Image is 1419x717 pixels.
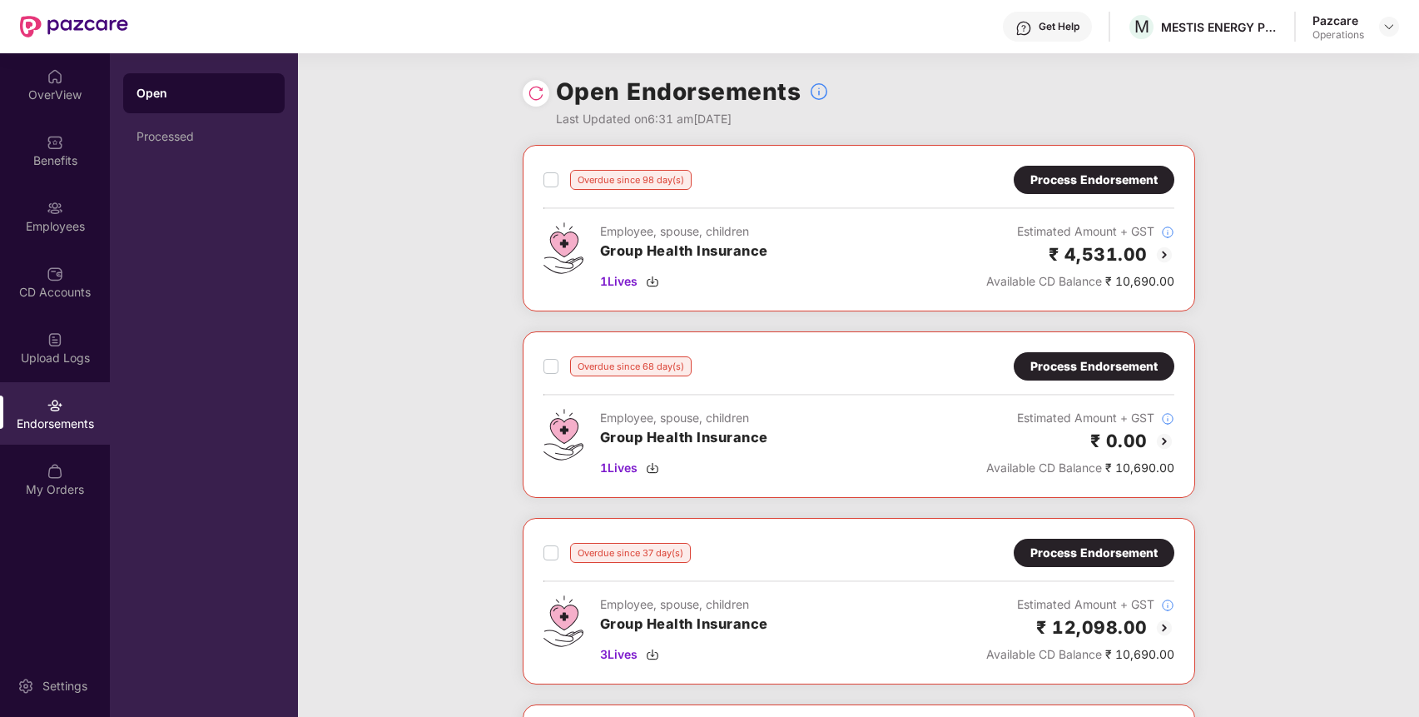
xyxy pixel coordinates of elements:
span: M [1134,17,1149,37]
span: Available CD Balance [986,274,1102,288]
h2: ₹ 4,531.00 [1049,241,1148,268]
img: svg+xml;base64,PHN2ZyBpZD0iQmFjay0yMHgyMCIgeG1sbnM9Imh0dHA6Ly93d3cudzMub3JnLzIwMDAvc3ZnIiB3aWR0aD... [1154,431,1174,451]
div: Estimated Amount + GST [986,409,1174,427]
h1: Open Endorsements [556,73,801,110]
span: Available CD Balance [986,461,1102,475]
h3: Group Health Insurance [600,427,768,449]
div: Employee, spouse, children [600,222,768,241]
span: Available CD Balance [986,647,1102,661]
div: Estimated Amount + GST [986,595,1174,614]
img: svg+xml;base64,PHN2ZyBpZD0iSGVscC0zMngzMiIgeG1sbnM9Imh0dHA6Ly93d3cudzMub3JnLzIwMDAvc3ZnIiB3aWR0aD... [1015,20,1032,37]
div: Overdue since 68 day(s) [570,356,692,376]
img: svg+xml;base64,PHN2ZyBpZD0iQmFjay0yMHgyMCIgeG1sbnM9Imh0dHA6Ly93d3cudzMub3JnLzIwMDAvc3ZnIiB3aWR0aD... [1154,245,1174,265]
img: svg+xml;base64,PHN2ZyBpZD0iSW5mb18tXzMyeDMyIiBkYXRhLW5hbWU9IkluZm8gLSAzMngzMiIgeG1sbnM9Imh0dHA6Ly... [1161,412,1174,426]
div: Overdue since 37 day(s) [570,543,691,563]
h3: Group Health Insurance [600,614,768,635]
h2: ₹ 12,098.00 [1036,614,1148,641]
div: Processed [136,130,271,143]
img: svg+xml;base64,PHN2ZyBpZD0iRHJvcGRvd24tMzJ4MzIiIHhtbG5zPSJodHRwOi8vd3d3LnczLm9yZy8yMDAwL3N2ZyIgd2... [1382,20,1396,33]
div: Process Endorsement [1030,544,1158,562]
div: Process Endorsement [1030,171,1158,189]
div: Open [136,85,271,102]
span: 1 Lives [600,272,638,291]
div: ₹ 10,690.00 [986,272,1174,291]
div: Last Updated on 6:31 am[DATE] [556,110,830,128]
img: svg+xml;base64,PHN2ZyBpZD0iRG93bmxvYWQtMzJ4MzIiIHhtbG5zPSJodHRwOi8vd3d3LnczLm9yZy8yMDAwL3N2ZyIgd2... [646,461,659,475]
img: svg+xml;base64,PHN2ZyBpZD0iQmVuZWZpdHMiIHhtbG5zPSJodHRwOi8vd3d3LnczLm9yZy8yMDAwL3N2ZyIgd2lkdGg9Ij... [47,134,63,151]
img: svg+xml;base64,PHN2ZyBpZD0iRW5kb3JzZW1lbnRzIiB4bWxucz0iaHR0cDovL3d3dy53My5vcmcvMjAwMC9zdmciIHdpZH... [47,397,63,414]
img: svg+xml;base64,PHN2ZyBpZD0iSW5mb18tXzMyeDMyIiBkYXRhLW5hbWU9IkluZm8gLSAzMngzMiIgeG1sbnM9Imh0dHA6Ly... [1161,226,1174,239]
h2: ₹ 0.00 [1090,427,1148,455]
span: 3 Lives [600,645,638,664]
div: Overdue since 98 day(s) [570,170,692,190]
div: Process Endorsement [1030,357,1158,376]
div: ₹ 10,690.00 [986,645,1174,664]
div: Pazcare [1312,12,1364,28]
img: svg+xml;base64,PHN2ZyBpZD0iUmVsb2FkLTMyeDMyIiB4bWxucz0iaHR0cDovL3d3dy53My5vcmcvMjAwMC9zdmciIHdpZH... [528,85,544,102]
div: Employee, spouse, children [600,595,768,614]
div: ₹ 10,690.00 [986,459,1174,477]
img: svg+xml;base64,PHN2ZyBpZD0iQ0RfQWNjb3VudHMiIGRhdGEtbmFtZT0iQ0QgQWNjb3VudHMiIHhtbG5zPSJodHRwOi8vd3... [47,266,63,282]
img: svg+xml;base64,PHN2ZyBpZD0iQmFjay0yMHgyMCIgeG1sbnM9Imh0dHA6Ly93d3cudzMub3JnLzIwMDAvc3ZnIiB3aWR0aD... [1154,618,1174,638]
div: Estimated Amount + GST [986,222,1174,241]
img: svg+xml;base64,PHN2ZyBpZD0iSW5mb18tXzMyeDMyIiBkYXRhLW5hbWU9IkluZm8gLSAzMngzMiIgeG1sbnM9Imh0dHA6Ly... [1161,599,1174,612]
img: svg+xml;base64,PHN2ZyBpZD0iRG93bmxvYWQtMzJ4MzIiIHhtbG5zPSJodHRwOi8vd3d3LnczLm9yZy8yMDAwL3N2ZyIgd2... [646,275,659,288]
img: svg+xml;base64,PHN2ZyBpZD0iVXBsb2FkX0xvZ3MiIGRhdGEtbmFtZT0iVXBsb2FkIExvZ3MiIHhtbG5zPSJodHRwOi8vd3... [47,331,63,348]
img: svg+xml;base64,PHN2ZyBpZD0iSW5mb18tXzMyeDMyIiBkYXRhLW5hbWU9IkluZm8gLSAzMngzMiIgeG1sbnM9Imh0dHA6Ly... [809,82,829,102]
span: 1 Lives [600,459,638,477]
img: svg+xml;base64,PHN2ZyBpZD0iRG93bmxvYWQtMzJ4MzIiIHhtbG5zPSJodHRwOi8vd3d3LnczLm9yZy8yMDAwL3N2ZyIgd2... [646,648,659,661]
div: Operations [1312,28,1364,42]
div: Settings [37,678,92,695]
img: svg+xml;base64,PHN2ZyB4bWxucz0iaHR0cDovL3d3dy53My5vcmcvMjAwMC9zdmciIHdpZHRoPSI0Ny43MTQiIGhlaWdodD... [543,595,583,647]
img: New Pazcare Logo [20,16,128,37]
img: svg+xml;base64,PHN2ZyBpZD0iRW1wbG95ZWVzIiB4bWxucz0iaHR0cDovL3d3dy53My5vcmcvMjAwMC9zdmciIHdpZHRoPS... [47,200,63,217]
img: svg+xml;base64,PHN2ZyB4bWxucz0iaHR0cDovL3d3dy53My5vcmcvMjAwMC9zdmciIHdpZHRoPSI0Ny43MTQiIGhlaWdodD... [543,222,583,274]
div: Employee, spouse, children [600,409,768,427]
img: svg+xml;base64,PHN2ZyBpZD0iTXlfT3JkZXJzIiBkYXRhLW5hbWU9Ik15IE9yZGVycyIgeG1sbnM9Imh0dHA6Ly93d3cudz... [47,463,63,480]
img: svg+xml;base64,PHN2ZyBpZD0iU2V0dGluZy0yMHgyMCIgeG1sbnM9Imh0dHA6Ly93d3cudzMub3JnLzIwMDAvc3ZnIiB3aW... [17,678,34,695]
h3: Group Health Insurance [600,241,768,262]
div: Get Help [1039,20,1079,33]
div: MESTIS ENERGY PRIVATE LIMITED [1161,19,1278,35]
img: svg+xml;base64,PHN2ZyB4bWxucz0iaHR0cDovL3d3dy53My5vcmcvMjAwMC9zdmciIHdpZHRoPSI0Ny43MTQiIGhlaWdodD... [543,409,583,461]
img: svg+xml;base64,PHN2ZyBpZD0iSG9tZSIgeG1sbnM9Imh0dHA6Ly93d3cudzMub3JnLzIwMDAvc3ZnIiB3aWR0aD0iMjAiIG... [47,68,63,85]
